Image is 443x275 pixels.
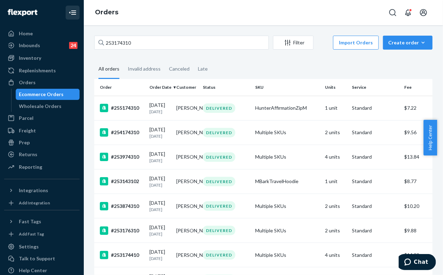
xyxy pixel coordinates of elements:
[322,243,349,267] td: 4 units
[19,151,37,158] div: Returns
[352,227,399,234] p: Standard
[322,96,349,120] td: 1 unit
[19,187,48,194] div: Integrations
[19,164,42,171] div: Reporting
[19,79,36,86] div: Orders
[4,137,80,148] a: Prep
[19,30,33,37] div: Home
[4,113,80,124] a: Parcel
[352,153,399,160] p: Standard
[255,104,319,111] div: HunterAffirmationZipM
[19,127,36,134] div: Freight
[203,103,235,113] div: DELIVERED
[252,79,322,96] th: SKU
[149,231,171,237] p: [DATE]
[322,79,349,96] th: Units
[149,248,171,261] div: [DATE]
[149,207,171,212] p: [DATE]
[95,8,118,16] a: Orders
[176,84,198,90] div: Customer
[19,243,39,250] div: Settings
[352,178,399,185] p: Standard
[273,39,313,46] div: Filter
[19,55,41,61] div: Inventory
[399,254,436,272] iframe: Opens a widget where you can chat to one of our agents
[322,120,349,145] td: 2 units
[322,194,349,218] td: 2 units
[149,182,171,188] p: [DATE]
[19,267,47,274] div: Help Center
[173,96,200,120] td: [PERSON_NAME]
[19,42,40,49] div: Inbounds
[173,243,200,267] td: [PERSON_NAME]
[386,6,400,20] button: Open Search Box
[128,60,161,78] div: Invalid address
[388,39,427,46] div: Create order
[19,255,55,262] div: Talk to Support
[252,120,322,145] td: Multiple SKUs
[173,120,200,145] td: [PERSON_NAME]
[169,60,190,78] div: Canceled
[273,36,313,50] button: Filter
[100,104,144,112] div: #255174310
[352,129,399,136] p: Standard
[4,185,80,196] button: Integrations
[19,91,64,98] div: Ecommerce Orders
[4,40,80,51] a: Inbounds24
[416,6,430,20] button: Open account menu
[100,177,144,186] div: #253143102
[423,120,437,155] button: Help Center
[16,89,80,100] a: Ecommerce Orders
[94,36,269,50] input: Search orders
[173,169,200,194] td: [PERSON_NAME]
[255,178,319,185] div: MBarkTravelHoodie
[252,243,322,267] td: Multiple SKUs
[173,145,200,169] td: [PERSON_NAME]
[19,200,50,206] div: Add Integration
[19,218,41,225] div: Fast Tags
[198,60,208,78] div: Late
[100,226,144,235] div: #253176310
[203,226,235,235] div: DELIVERED
[322,145,349,169] td: 4 units
[4,230,80,238] a: Add Fast Tag
[203,128,235,137] div: DELIVERED
[100,153,144,161] div: #253974310
[4,77,80,88] a: Orders
[352,203,399,210] p: Standard
[19,231,44,237] div: Add Fast Tag
[69,42,77,49] div: 24
[16,101,80,112] a: Wholesale Orders
[89,2,124,23] ol: breadcrumbs
[203,177,235,186] div: DELIVERED
[8,9,37,16] img: Flexport logo
[66,6,80,20] button: Close Navigation
[4,161,80,173] a: Reporting
[252,194,322,218] td: Multiple SKUs
[203,152,235,162] div: DELIVERED
[149,151,171,164] div: [DATE]
[333,36,379,50] button: Import Orders
[173,194,200,218] td: [PERSON_NAME]
[100,251,144,259] div: #253174410
[149,133,171,139] p: [DATE]
[252,218,322,243] td: Multiple SKUs
[203,250,235,260] div: DELIVERED
[200,79,252,96] th: Status
[100,202,144,210] div: #253874310
[203,201,235,211] div: DELIVERED
[322,169,349,194] td: 1 unit
[4,216,80,227] button: Fast Tags
[100,128,144,137] div: #254174310
[4,65,80,76] a: Replenishments
[149,109,171,115] p: [DATE]
[4,199,80,207] a: Add Integration
[94,79,147,96] th: Order
[4,52,80,64] a: Inventory
[149,175,171,188] div: [DATE]
[401,6,415,20] button: Open notifications
[149,255,171,261] p: [DATE]
[19,139,30,146] div: Prep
